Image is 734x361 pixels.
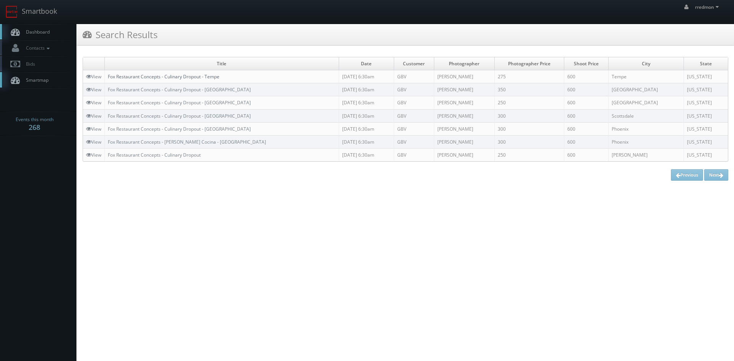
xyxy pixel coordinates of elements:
td: Photographer Price [494,57,564,70]
a: View [86,73,101,80]
td: 350 [494,83,564,96]
span: Contacts [22,45,52,51]
td: [PERSON_NAME] [434,135,494,148]
a: View [86,152,101,158]
td: 600 [564,70,609,83]
a: Fox Restaurant Concepts - [PERSON_NAME] Cocina - [GEOGRAPHIC_DATA] [108,139,266,145]
td: [GEOGRAPHIC_DATA] [609,96,684,109]
td: [US_STATE] [684,122,728,135]
td: [US_STATE] [684,109,728,122]
a: Fox Restaurant Concepts - Culinary Dropout [108,152,201,158]
td: [DATE] 6:30am [339,83,394,96]
td: [US_STATE] [684,135,728,148]
td: [GEOGRAPHIC_DATA] [609,83,684,96]
td: [PERSON_NAME] [434,96,494,109]
a: Fox Restaurant Concepts - Culinary Dropout - [GEOGRAPHIC_DATA] [108,113,251,119]
td: 250 [494,96,564,109]
td: [DATE] 6:30am [339,135,394,148]
td: GBV [394,109,434,122]
a: View [86,99,101,106]
td: GBV [394,148,434,161]
td: [US_STATE] [684,96,728,109]
a: Fox Restaurant Concepts - Culinary Dropout - [GEOGRAPHIC_DATA] [108,86,251,93]
span: Smartmap [22,77,49,83]
td: [US_STATE] [684,148,728,161]
td: Shoot Price [564,57,609,70]
span: rredmon [695,4,721,10]
td: [DATE] 6:30am [339,96,394,109]
a: View [86,126,101,132]
td: State [684,57,728,70]
td: GBV [394,96,434,109]
td: 300 [494,135,564,148]
td: 600 [564,83,609,96]
h3: Search Results [83,28,158,41]
td: Title [105,57,339,70]
td: 600 [564,109,609,122]
td: City [609,57,684,70]
td: Tempe [609,70,684,83]
td: Scottsdale [609,109,684,122]
strong: 268 [29,123,40,132]
span: Dashboard [22,29,50,35]
a: Fox Restaurant Concepts - Culinary Dropout - Tempe [108,73,219,80]
td: [US_STATE] [684,83,728,96]
td: GBV [394,122,434,135]
td: 250 [494,148,564,161]
td: [DATE] 6:30am [339,109,394,122]
td: 600 [564,135,609,148]
td: [PERSON_NAME] [434,83,494,96]
td: [DATE] 6:30am [339,148,394,161]
td: GBV [394,83,434,96]
td: [DATE] 6:30am [339,70,394,83]
a: View [86,86,101,93]
td: [PERSON_NAME] [434,122,494,135]
td: [DATE] 6:30am [339,122,394,135]
td: GBV [394,70,434,83]
td: 600 [564,148,609,161]
span: Events this month [16,116,54,123]
td: [PERSON_NAME] [434,109,494,122]
td: [PERSON_NAME] [434,70,494,83]
a: View [86,139,101,145]
img: smartbook-logo.png [6,6,18,18]
td: 275 [494,70,564,83]
a: View [86,113,101,119]
a: Fox Restaurant Concepts - Culinary Dropout - [GEOGRAPHIC_DATA] [108,126,251,132]
td: Photographer [434,57,494,70]
td: GBV [394,135,434,148]
td: Phoenix [609,122,684,135]
td: Phoenix [609,135,684,148]
td: [PERSON_NAME] [609,148,684,161]
td: [PERSON_NAME] [434,148,494,161]
td: [US_STATE] [684,70,728,83]
span: Bids [22,61,35,67]
td: Date [339,57,394,70]
td: 300 [494,109,564,122]
a: Fox Restaurant Concepts - Culinary Dropout - [GEOGRAPHIC_DATA] [108,99,251,106]
td: 300 [494,122,564,135]
td: Customer [394,57,434,70]
td: 600 [564,122,609,135]
td: 600 [564,96,609,109]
